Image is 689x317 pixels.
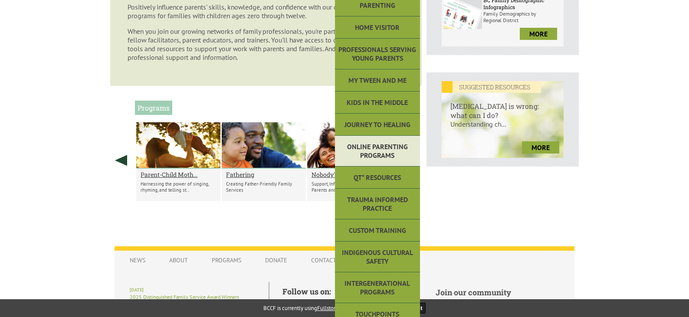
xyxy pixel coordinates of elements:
[256,252,296,268] a: Donate
[128,3,404,20] p: Positively influence parents' skills, knowledge, and confidence with our certified parenting prog...
[335,39,420,69] a: Professionals Serving Young Parents
[335,136,420,167] a: Online Parenting Programs
[335,219,420,242] a: Custom Training
[282,286,404,297] h5: Follow us on:
[442,93,564,120] h6: [MEDICAL_DATA] is wrong: what can I do?
[317,304,338,312] a: Fullstory
[335,16,420,39] a: Home Visitor
[312,181,387,193] p: Support, Info, and Resources for Parents and Professionals
[335,167,420,189] a: QT* Resources
[442,120,564,137] p: Understanding ch...
[121,252,154,268] a: News
[141,181,216,193] p: Harnessing the power of singing, rhyming, and telling st...
[226,170,302,179] a: Fathering
[302,252,345,268] a: Contact
[335,92,420,114] a: Kids in the Middle
[130,287,256,293] h6: [DATE]
[335,114,420,136] a: Journey to Healing
[203,252,250,268] a: Programs
[335,242,420,272] a: Indigenous Cultural Safety
[135,101,172,115] h2: Programs
[128,27,404,62] p: When you join our growing networks of family professionals, you're part of a community of fellow ...
[136,122,220,201] li: Parent-Child Mother Goose
[307,122,391,201] li: Nobody's Perfect Parenting
[520,28,557,40] a: more
[226,181,302,193] p: Creating Father-Friendly Family Services
[222,122,306,201] li: Fathering
[335,272,420,303] a: Intergenerational Programs
[335,189,420,219] a: Trauma Informed Practice
[130,294,239,300] a: 2025 Distinguished Family Service Award Winners
[436,287,559,297] h5: Join our community
[312,170,387,179] a: Nobody's Perfect ...
[161,252,197,268] a: About
[141,170,216,179] a: Parent-Child Moth...
[522,141,559,154] a: more
[335,69,420,92] a: My Tween and Me
[483,10,561,23] p: Family Demographics by Regional District
[442,81,541,93] em: SUGGESTED RESOURCES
